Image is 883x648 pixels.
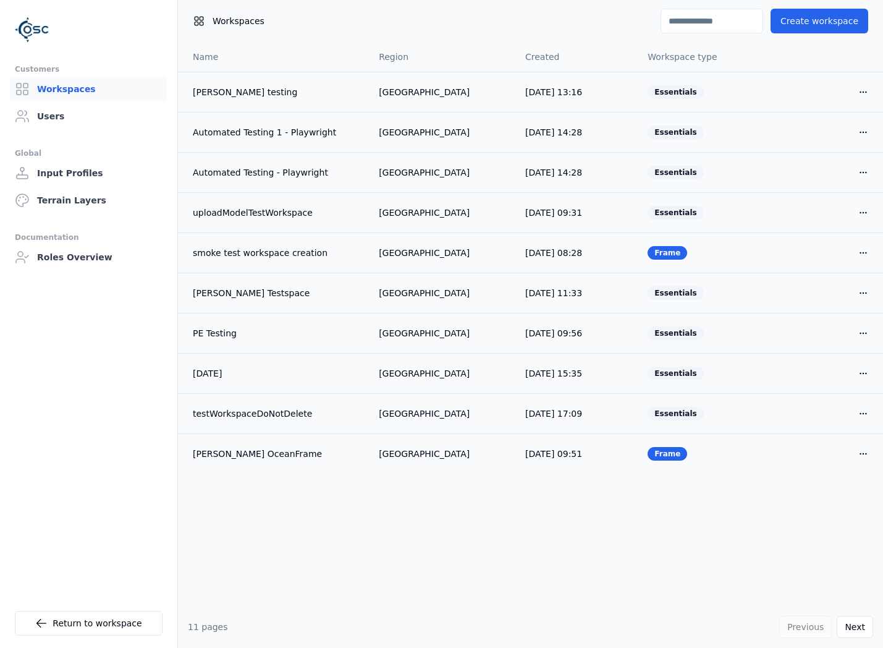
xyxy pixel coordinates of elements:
[178,42,369,72] th: Name
[193,448,359,460] a: [PERSON_NAME] OceanFrame
[369,42,515,72] th: Region
[193,207,359,219] a: uploadModelTestWorkspace
[188,622,228,632] span: 11 pages
[525,166,628,179] div: [DATE] 14:28
[193,327,359,339] a: PE Testing
[193,407,359,420] a: testWorkspaceDoNotDelete
[648,126,703,139] div: Essentials
[648,246,687,260] div: Frame
[379,126,505,139] div: [GEOGRAPHIC_DATA]
[193,367,359,380] a: [DATE]
[648,286,703,300] div: Essentials
[10,161,167,185] a: Input Profiles
[648,166,703,179] div: Essentials
[10,245,167,270] a: Roles Overview
[15,62,163,77] div: Customers
[648,85,703,99] div: Essentials
[379,448,505,460] div: [GEOGRAPHIC_DATA]
[193,287,359,299] a: [PERSON_NAME] Testspace
[379,367,505,380] div: [GEOGRAPHIC_DATA]
[379,247,505,259] div: [GEOGRAPHIC_DATA]
[15,611,163,636] a: Return to workspace
[379,287,505,299] div: [GEOGRAPHIC_DATA]
[515,42,638,72] th: Created
[525,247,628,259] div: [DATE] 08:28
[15,12,49,47] img: Logo
[648,326,703,340] div: Essentials
[193,86,359,98] a: [PERSON_NAME] testing
[379,166,505,179] div: [GEOGRAPHIC_DATA]
[193,247,359,259] a: smoke test workspace creation
[638,42,760,72] th: Workspace type
[525,207,628,219] div: [DATE] 09:31
[648,407,703,420] div: Essentials
[193,126,359,139] a: Automated Testing 1 - Playwright
[525,367,628,380] div: [DATE] 15:35
[648,206,703,220] div: Essentials
[525,126,628,139] div: [DATE] 14:28
[10,188,167,213] a: Terrain Layers
[771,9,868,33] button: Create workspace
[525,86,628,98] div: [DATE] 13:16
[379,207,505,219] div: [GEOGRAPHIC_DATA]
[648,447,687,461] div: Frame
[379,407,505,420] div: [GEOGRAPHIC_DATA]
[10,104,167,129] a: Users
[379,327,505,339] div: [GEOGRAPHIC_DATA]
[525,407,628,420] div: [DATE] 17:09
[525,327,628,339] div: [DATE] 09:56
[10,77,167,101] a: Workspaces
[15,146,163,161] div: Global
[525,287,628,299] div: [DATE] 11:33
[648,367,703,380] div: Essentials
[379,86,505,98] div: [GEOGRAPHIC_DATA]
[15,230,163,245] div: Documentation
[837,616,873,638] button: Next
[213,15,264,27] span: Workspaces
[525,448,628,460] div: [DATE] 09:51
[193,166,359,179] a: Automated Testing - Playwright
